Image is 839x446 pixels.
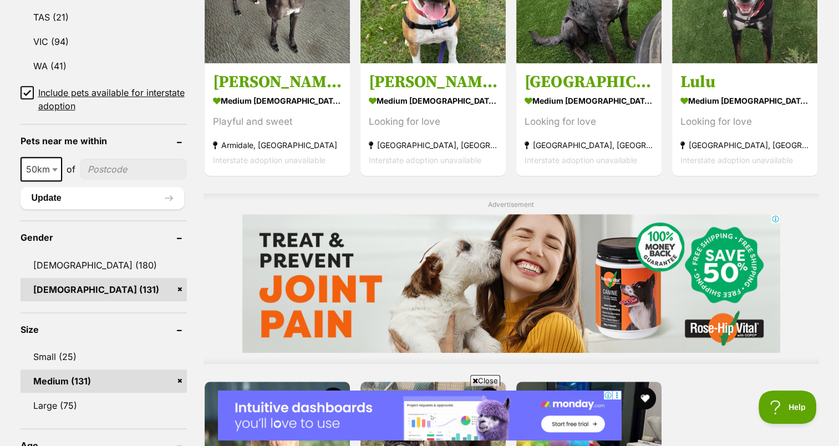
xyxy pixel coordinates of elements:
span: Interstate adoption unavailable [369,155,481,165]
span: Close [470,375,500,386]
a: Include pets available for interstate adoption [21,86,187,113]
button: Update [21,187,184,209]
span: 50km [21,157,62,181]
a: [PERSON_NAME] medium [DEMOGRAPHIC_DATA] Dog Looking for love [GEOGRAPHIC_DATA], [GEOGRAPHIC_DATA]... [360,63,506,176]
div: Playful and sweet [213,114,342,129]
strong: [GEOGRAPHIC_DATA], [GEOGRAPHIC_DATA] [369,138,497,153]
h3: Lulu [680,72,809,93]
a: [GEOGRAPHIC_DATA] medium [DEMOGRAPHIC_DATA] Dog Looking for love [GEOGRAPHIC_DATA], [GEOGRAPHIC_D... [516,63,662,176]
h3: [PERSON_NAME] [213,72,342,93]
a: [DEMOGRAPHIC_DATA] (180) [21,254,187,277]
header: Size [21,325,187,334]
input: postcode [80,159,187,180]
header: Pets near me within [21,136,187,146]
strong: medium [DEMOGRAPHIC_DATA] Dog [525,93,653,109]
iframe: Advertisement [242,214,780,353]
h3: [GEOGRAPHIC_DATA] [525,72,653,93]
a: [DEMOGRAPHIC_DATA] (131) [21,278,187,301]
a: TAS (21) [21,6,187,29]
a: WA (41) [21,54,187,78]
iframe: Help Scout Beacon - Open [759,391,817,424]
a: Lulu medium [DEMOGRAPHIC_DATA] Dog Looking for love [GEOGRAPHIC_DATA], [GEOGRAPHIC_DATA] Intersta... [672,63,817,176]
h3: [PERSON_NAME] [369,72,497,93]
strong: medium [DEMOGRAPHIC_DATA] Dog [369,93,497,109]
strong: medium [DEMOGRAPHIC_DATA] Dog [213,93,342,109]
strong: [GEOGRAPHIC_DATA], [GEOGRAPHIC_DATA] [680,138,809,153]
a: VIC (94) [21,30,187,53]
header: Gender [21,232,187,242]
a: Large (75) [21,394,187,417]
a: Medium (131) [21,369,187,393]
span: 50km [22,161,61,177]
span: Interstate adoption unavailable [213,155,326,165]
div: Looking for love [680,114,809,129]
strong: [GEOGRAPHIC_DATA], [GEOGRAPHIC_DATA] [525,138,653,153]
div: Looking for love [369,114,497,129]
span: of [67,163,75,176]
a: [PERSON_NAME] medium [DEMOGRAPHIC_DATA] Dog Playful and sweet Armidale, [GEOGRAPHIC_DATA] Interst... [205,63,350,176]
button: favourite [634,387,656,409]
div: Advertisement [204,194,819,364]
a: Small (25) [21,345,187,368]
div: Looking for love [525,114,653,129]
iframe: Advertisement [218,391,622,440]
span: Interstate adoption unavailable [525,155,637,165]
strong: medium [DEMOGRAPHIC_DATA] Dog [680,93,809,109]
strong: Armidale, [GEOGRAPHIC_DATA] [213,138,342,153]
span: Interstate adoption unavailable [680,155,793,165]
span: Include pets available for interstate adoption [38,86,187,113]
